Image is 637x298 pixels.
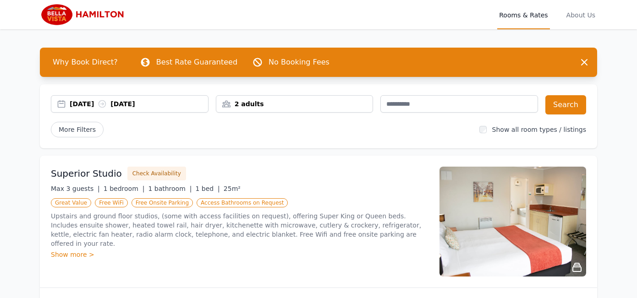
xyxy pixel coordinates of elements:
span: Free WiFi [95,198,128,207]
img: Bella Vista Hamilton [40,4,128,26]
span: 1 bathroom | [148,185,192,192]
span: Access Bathrooms on Request [197,198,288,207]
div: Show more > [51,250,428,259]
span: 1 bed | [195,185,220,192]
div: 2 adults [216,99,373,108]
p: Best Rate Guaranteed [156,57,237,68]
p: No Booking Fees [269,57,329,68]
span: Why Book Direct? [45,53,125,71]
span: 25m² [224,185,241,192]
button: Check Availability [127,167,186,180]
button: Search [545,95,586,114]
span: Free Onsite Parking [132,198,193,207]
span: More Filters [51,122,104,137]
p: Upstairs and ground floor studios, (some with access facilities on request), offering Super King ... [51,211,428,248]
div: [DATE] [DATE] [70,99,208,108]
span: Max 3 guests | [51,185,100,192]
span: Great Value [51,198,91,207]
span: 1 bedroom | [104,185,145,192]
label: Show all room types / listings [492,126,586,133]
h3: Superior Studio [51,167,122,180]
